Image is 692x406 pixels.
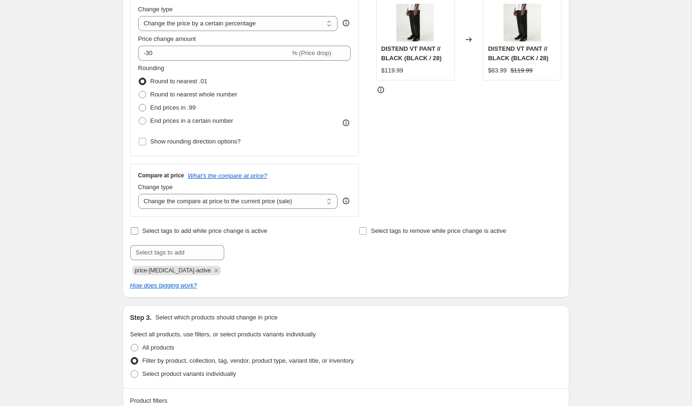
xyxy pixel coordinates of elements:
[138,6,173,13] span: Change type
[341,18,351,28] div: help
[138,64,165,72] span: Rounding
[381,66,403,75] div: $119.99
[142,357,354,364] span: Filter by product, collection, tag, vendor, product type, variant title, or inventory
[212,266,220,275] button: Remove price-change-job-active
[130,396,562,406] div: Product filters
[138,183,173,191] span: Change type
[142,227,267,234] span: Select tags to add while price change is active
[292,49,331,56] span: % (Price drop)
[511,66,533,75] strike: $119.99
[341,196,351,206] div: help
[138,172,184,179] h3: Compare at price
[396,4,434,41] img: FORMER_Q1.23-FPA-23102-DISTENDVTPANT-BLACK-2_80x.jpg
[488,66,507,75] div: $83.99
[130,282,197,289] a: How does tagging work?
[488,45,549,62] span: DISTEND VT PANT // BLACK (BLACK / 28)
[150,138,241,145] span: Show rounding direction options?
[142,344,174,351] span: All products
[503,4,541,41] img: FORMER_Q1.23-FPA-23102-DISTENDVTPANT-BLACK-2_80x.jpg
[150,117,233,124] span: End prices in a certain number
[155,313,277,322] p: Select which products should change in price
[188,172,267,179] button: What's the compare at price?
[138,35,196,42] span: Price change amount
[150,78,207,85] span: Round to nearest .01
[150,91,237,98] span: Round to nearest whole number
[135,267,211,274] span: price-change-job-active
[150,104,196,111] span: End prices in .99
[130,245,224,260] input: Select tags to add
[130,331,316,338] span: Select all products, use filters, or select products variants individually
[130,313,152,322] h2: Step 3.
[138,46,290,61] input: -15
[371,227,506,234] span: Select tags to remove while price change is active
[381,45,442,62] span: DISTEND VT PANT // BLACK (BLACK / 28)
[142,370,236,377] span: Select product variants individually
